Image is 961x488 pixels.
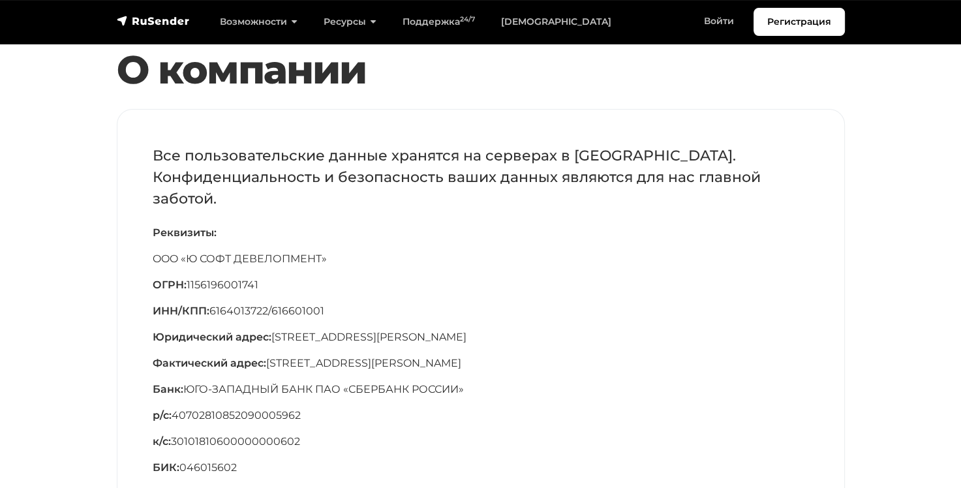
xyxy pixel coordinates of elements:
sup: 24/7 [460,15,475,23]
p: 30101810600000000602 [153,434,809,450]
span: Фактический адрес: [153,357,266,369]
p: 6164013722/616601001 [153,303,809,319]
p: Все пользовательские данные хранятся на серверах в [GEOGRAPHIC_DATA]. Конфиденциальность и безопа... [153,145,809,209]
p: [STREET_ADDRESS][PERSON_NAME] [153,329,809,345]
span: ОГРН: [153,279,187,291]
p: 1156196001741 [153,277,809,293]
span: Реквизиты: [153,226,217,239]
p: 046015602 [153,460,809,476]
a: Возможности [207,8,311,35]
span: Банк: [153,383,183,395]
span: к/с: [153,435,171,448]
p: ЮГО-ЗАПАДНЫЙ БАНК ПАО «СБЕРБАНК РОССИИ» [153,382,809,397]
a: [DEMOGRAPHIC_DATA] [488,8,624,35]
a: Ресурсы [311,8,389,35]
a: Регистрация [754,8,845,36]
span: ИНН/КПП: [153,305,209,317]
img: RuSender [117,14,190,27]
span: БИК: [153,461,179,474]
p: 40702810852090005962 [153,408,809,423]
span: Юридический адрес: [153,331,271,343]
p: [STREET_ADDRESS][PERSON_NAME] [153,356,809,371]
p: OOO «Ю СОФТ ДЕВЕЛОПМЕНТ» [153,251,809,267]
span: р/с: [153,409,172,421]
a: Поддержка24/7 [389,8,488,35]
a: Войти [691,8,747,35]
h1: О компании [117,46,845,93]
